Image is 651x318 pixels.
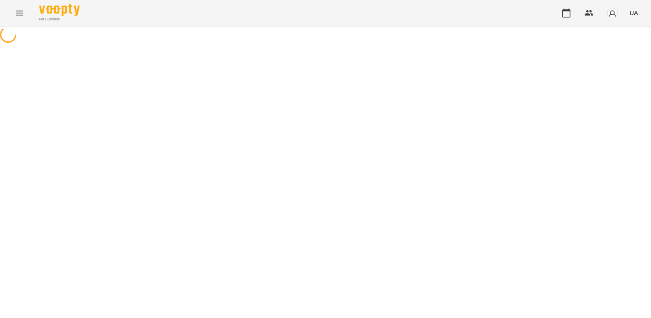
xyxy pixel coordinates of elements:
span: UA [629,9,638,17]
button: UA [626,5,641,20]
img: Voopty Logo [39,4,80,16]
span: For Business [39,17,80,22]
img: avatar_s.png [607,7,618,19]
button: Menu [10,3,29,23]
